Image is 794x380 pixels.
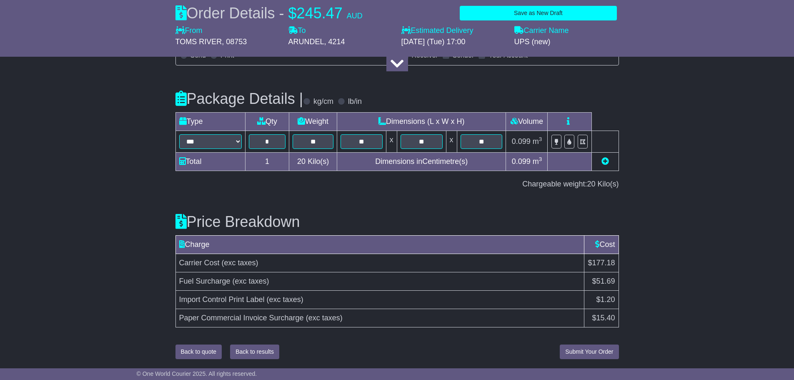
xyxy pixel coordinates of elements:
span: $ [288,5,297,22]
td: Kilo(s) [289,152,337,171]
td: Cost [584,235,619,254]
td: x [386,131,397,152]
h3: Price Breakdown [175,214,619,230]
span: (exc taxes) [267,295,303,304]
label: Carrier Name [514,26,569,35]
span: Paper Commercial Invoice Surcharge [179,314,304,322]
label: kg/cm [313,97,333,106]
span: 20 [297,157,306,166]
sup: 3 [539,136,542,142]
span: (exc taxes) [222,259,258,267]
td: Qty [245,112,289,131]
span: TOMS RIVER [175,38,222,46]
td: x [446,131,457,152]
span: , 08753 [222,38,247,46]
div: Chargeable weight: Kilo(s) [175,180,619,189]
span: m [533,157,542,166]
span: 245.47 [297,5,343,22]
button: Submit Your Order [560,345,619,359]
td: Dimensions (L x W x H) [337,112,506,131]
span: © One World Courier 2025. All rights reserved. [137,370,257,377]
span: Import Control Print Label [179,295,265,304]
td: Type [175,112,245,131]
td: Weight [289,112,337,131]
span: (exc taxes) [306,314,343,322]
button: Save as New Draft [460,6,616,20]
span: $1.20 [596,295,615,304]
span: 20 [587,180,595,188]
span: $51.69 [592,277,615,285]
span: AUD [347,12,363,20]
span: Carrier Cost [179,259,220,267]
button: Back to quote [175,345,222,359]
h3: Package Details | [175,91,303,107]
div: [DATE] (Tue) 17:00 [401,38,506,47]
td: Dimensions in Centimetre(s) [337,152,506,171]
td: Charge [175,235,584,254]
span: Fuel Surcharge [179,277,230,285]
span: 0.099 [512,157,531,166]
span: $177.18 [588,259,615,267]
td: Total [175,152,245,171]
div: UPS (new) [514,38,619,47]
span: , 4214 [324,38,345,46]
label: To [288,26,306,35]
span: ARUNDEL [288,38,324,46]
span: m [533,137,542,146]
td: Volume [506,112,548,131]
span: Submit Your Order [565,348,613,355]
a: Add new item [601,157,609,166]
span: 0.099 [512,137,531,146]
label: From [175,26,203,35]
div: Order Details - [175,4,363,22]
span: $15.40 [592,314,615,322]
label: lb/in [348,97,362,106]
td: 1 [245,152,289,171]
label: Estimated Delivery [401,26,506,35]
sup: 3 [539,156,542,162]
button: Back to results [230,345,279,359]
span: (exc taxes) [233,277,269,285]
